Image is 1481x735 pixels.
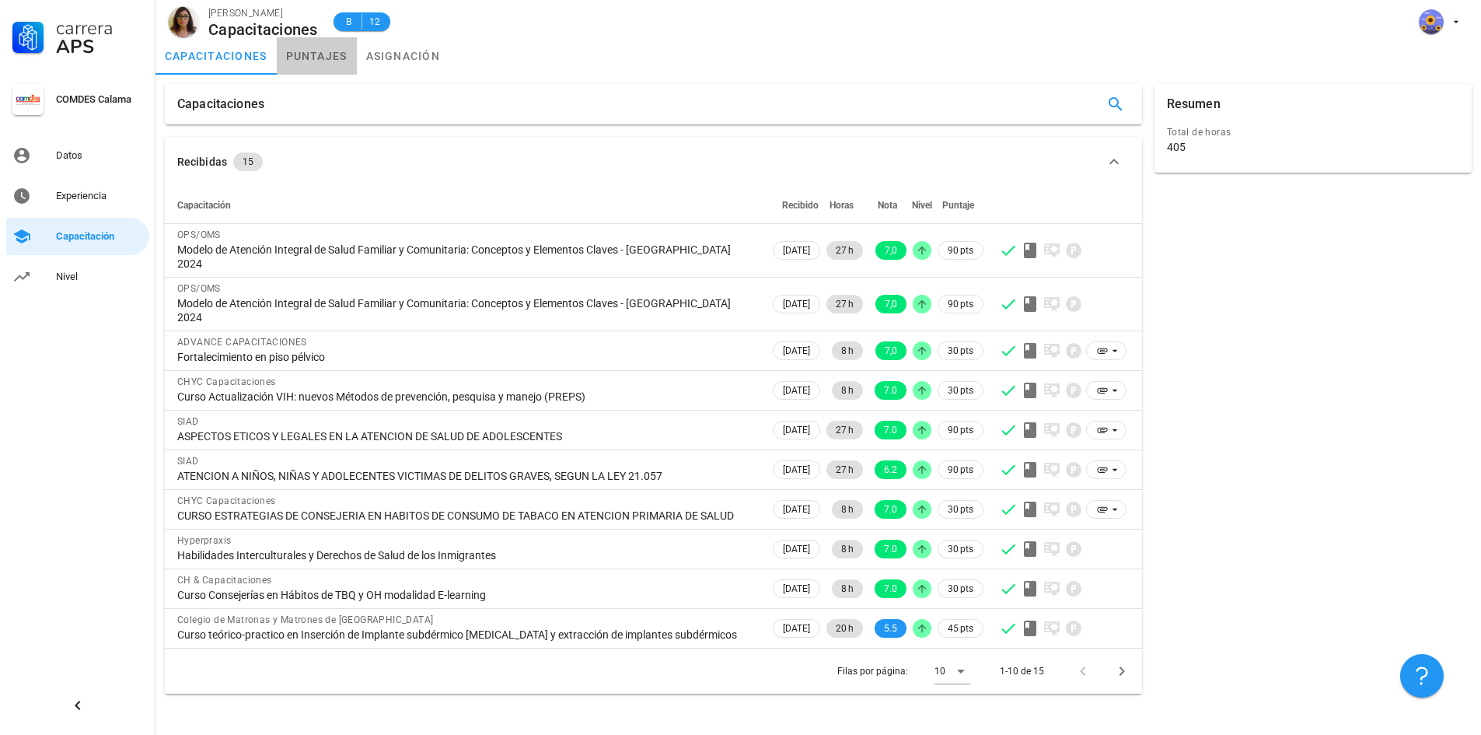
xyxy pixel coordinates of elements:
div: APS [56,37,143,56]
a: puntajes [277,37,357,75]
span: Nota [878,200,897,211]
span: [DATE] [783,580,810,597]
div: Total de horas [1167,124,1459,140]
span: 30 pts [948,383,973,398]
span: [DATE] [783,501,810,518]
span: [DATE] [783,382,810,399]
span: CHYC Capacitaciones [177,376,276,387]
span: Recibido [782,200,819,211]
span: 20 h [836,619,854,638]
span: 15 [243,152,253,171]
span: 8 h [841,579,854,598]
span: OPS/OMS [177,229,221,240]
span: 30 pts [948,502,973,517]
span: 27 h [836,241,854,260]
a: capacitaciones [155,37,277,75]
span: 5.5 [884,619,897,638]
span: [DATE] [783,242,810,259]
span: 12 [369,14,381,30]
div: Fortalecimiento en piso pélvico [177,350,757,364]
span: [DATE] [783,342,810,359]
span: [DATE] [783,541,810,558]
div: Modelo de Atención Integral de Salud Familiar y Comunitaria: Conceptos y Elementos Claves - [GEOG... [177,243,757,271]
div: Capacitaciones [208,21,318,38]
div: 10 [934,664,945,678]
span: 7,0 [885,341,897,360]
span: 7,0 [885,241,897,260]
span: 8 h [841,540,854,558]
th: Nivel [910,187,934,224]
div: Filas por página: [837,649,970,694]
th: Nota [866,187,910,224]
span: OPS/OMS [177,283,221,294]
span: 8 h [841,500,854,519]
div: Experiencia [56,190,143,202]
span: [DATE] [783,461,810,478]
span: 30 pts [948,581,973,597]
span: SIAD [177,456,199,467]
a: asignación [357,37,450,75]
div: Curso Actualización VIH: nuevos Métodos de prevención, pesquisa y manejo (PREPS) [177,390,757,404]
span: 45 pts [948,621,973,636]
span: 7,0 [885,295,897,313]
th: Puntaje [934,187,987,224]
div: Curso Consejerías en Hábitos de TBQ y OH modalidad E-learning [177,588,757,602]
div: Carrera [56,19,143,37]
div: Datos [56,149,143,162]
button: Recibidas 15 [165,137,1142,187]
span: 90 pts [948,243,973,258]
span: 27 h [836,460,854,479]
th: Recibido [770,187,823,224]
span: 90 pts [948,462,973,478]
span: 7.0 [884,540,897,558]
div: avatar [1419,9,1444,34]
a: Experiencia [6,177,149,215]
span: 30 pts [948,343,973,359]
span: [DATE] [783,620,810,637]
span: 27 h [836,421,854,439]
span: 30 pts [948,541,973,557]
button: Página siguiente [1108,657,1136,685]
span: 7.0 [884,579,897,598]
div: Capacitaciones [177,84,264,124]
div: 1-10 de 15 [1000,664,1044,678]
div: Recibidas [177,153,227,170]
span: CHYC Capacitaciones [177,495,276,506]
th: Horas [823,187,866,224]
div: ASPECTOS ETICOS Y LEGALES EN LA ATENCION DE SALUD DE ADOLESCENTES [177,429,757,443]
span: SIAD [177,416,199,427]
span: 90 pts [948,422,973,438]
div: 405 [1167,140,1186,154]
span: 90 pts [948,296,973,312]
div: COMDES Calama [56,93,143,106]
a: Datos [6,137,149,174]
div: Resumen [1167,84,1221,124]
a: Capacitación [6,218,149,255]
div: Capacitación [56,230,143,243]
span: Capacitación [177,200,231,211]
span: Puntaje [942,200,974,211]
div: Modelo de Atención Integral de Salud Familiar y Comunitaria: Conceptos y Elementos Claves - [GEOG... [177,296,757,324]
div: CURSO ESTRATEGIAS DE CONSEJERIA EN HABITOS DE CONSUMO DE TABACO EN ATENCION PRIMARIA DE SALUD [177,509,757,523]
div: [PERSON_NAME] [208,5,318,21]
div: Nivel [56,271,143,283]
span: 8 h [841,381,854,400]
span: ADVANCE CAPACITACIONES [177,337,307,348]
div: 10Filas por página: [934,659,970,684]
span: CH & Capacitaciones [177,575,272,586]
a: Nivel [6,258,149,296]
span: Horas [830,200,854,211]
div: avatar [168,6,199,37]
div: Habilidades Interculturales y Derechos de Salud de los Inmigrantes [177,548,757,562]
div: ATENCION A NIÑOS, NIÑAS Y ADOLECENTES VICTIMAS DE DELITOS GRAVES, SEGUN LA LEY 21.057 [177,469,757,483]
span: 7.0 [884,421,897,439]
span: 27 h [836,295,854,313]
span: B [343,14,355,30]
span: Colegio de Matronas y Matrones de [GEOGRAPHIC_DATA] [177,614,433,625]
span: 7.0 [884,500,897,519]
span: 7.0 [884,381,897,400]
span: [DATE] [783,296,810,313]
span: 8 h [841,341,854,360]
div: Curso teórico-practico en Inserción de Implante subdérmico [MEDICAL_DATA] y extracción de implant... [177,628,757,642]
span: Nivel [912,200,932,211]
